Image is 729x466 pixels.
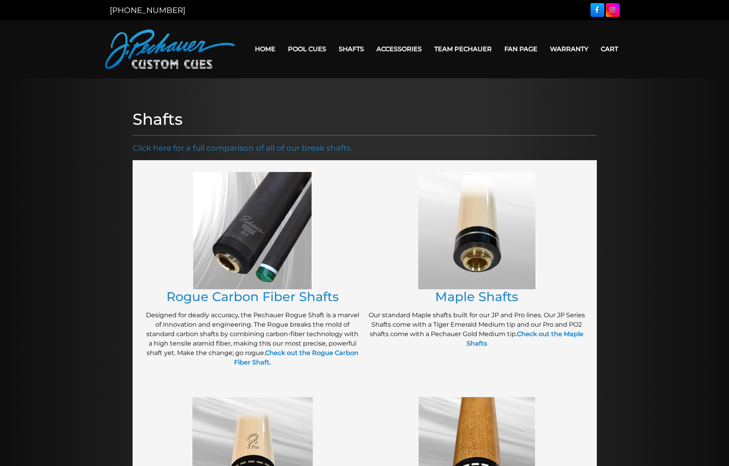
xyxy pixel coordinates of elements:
a: Fan Page [498,39,544,59]
p: Our standard Maple shafts built for our JP and Pro lines. Our JP Series Shafts come with a Tiger ... [369,311,585,348]
a: [PHONE_NUMBER] [110,6,185,15]
a: Shafts [332,39,370,59]
a: Team Pechauer [428,39,498,59]
a: Home [249,39,282,59]
a: Cart [594,39,624,59]
a: Accessories [370,39,428,59]
p: Designed for deadly accuracy, the Pechauer Rogue Shaft is a marvel of innovation and engineering.... [144,311,361,367]
a: Check out the Maple Shafts [467,330,584,347]
a: Rogue Carbon Fiber Shafts [166,289,339,304]
a: Warranty [544,39,594,59]
h1: Shafts [133,110,597,129]
a: Click here for a full comparison of all of our break shafts. [133,143,352,153]
a: Maple Shafts [435,289,518,304]
a: Check out the Rogue Carbon Fiber Shaft. [234,349,358,366]
img: Pechauer Custom Cues [105,30,235,69]
a: Pool Cues [282,39,332,59]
